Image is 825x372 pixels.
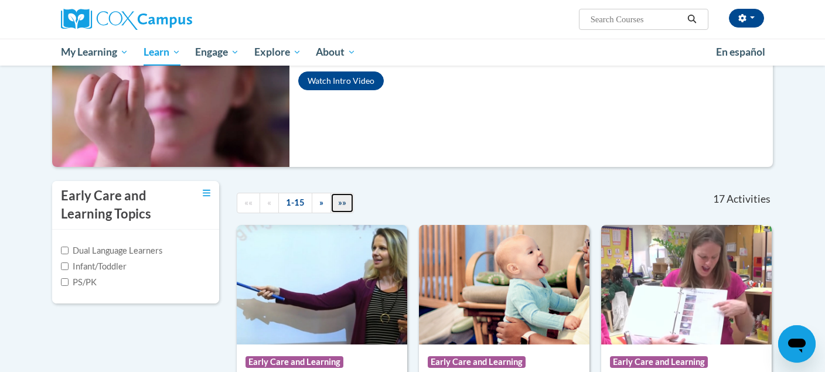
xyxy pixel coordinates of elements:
[61,9,284,30] a: Cox Campus
[778,325,816,363] iframe: Button to launch messaging window
[43,39,782,66] div: Main menu
[244,197,253,207] span: ««
[61,278,69,286] input: Checkbox for Options
[610,356,708,368] span: Early Care and Learning
[260,193,279,213] a: Previous
[278,193,312,213] a: 1-15
[601,225,772,344] img: Course Logo
[312,193,331,213] a: Next
[187,39,247,66] a: Engage
[319,197,323,207] span: »
[61,276,97,289] label: PS/PK
[419,225,589,344] img: Course Logo
[61,187,172,223] h3: Early Care and Learning Topics
[316,45,356,59] span: About
[708,40,773,64] a: En español
[61,260,127,273] label: Infant/Toddler
[729,9,764,28] button: Account Settings
[330,193,354,213] a: End
[195,45,239,59] span: Engage
[428,356,526,368] span: Early Care and Learning
[247,39,309,66] a: Explore
[136,39,188,66] a: Learn
[727,193,771,206] span: Activities
[237,225,407,344] img: Course Logo
[254,45,301,59] span: Explore
[237,193,260,213] a: Begining
[61,262,69,270] input: Checkbox for Options
[61,247,69,254] input: Checkbox for Options
[144,45,180,59] span: Learn
[203,187,210,200] a: Toggle collapse
[246,356,343,368] span: Early Care and Learning
[53,39,136,66] a: My Learning
[338,197,346,207] span: »»
[713,193,725,206] span: 17
[61,9,192,30] img: Cox Campus
[716,46,765,58] span: En español
[298,71,384,90] button: Watch Intro Video
[61,244,162,257] label: Dual Language Learners
[589,12,683,26] input: Search Courses
[683,12,701,26] button: Search
[309,39,364,66] a: About
[267,197,271,207] span: «
[61,45,128,59] span: My Learning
